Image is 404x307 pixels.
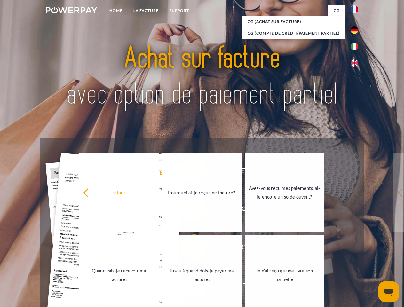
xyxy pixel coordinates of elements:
[83,266,155,284] div: Quand vais-je recevoir ma facture?
[46,7,97,13] img: logo-powerpay-white.svg
[351,59,358,67] img: en
[245,153,324,232] a: Avez-vous reçu mes paiements, ai-je encore un solde ouvert?
[378,281,399,302] iframe: Bouton de lancement de la fenêtre de messagerie
[166,188,238,197] div: Pourquoi ai-je reçu une facture?
[128,5,164,16] a: LA FACTURE
[166,266,238,284] div: Jusqu'à quand dois-je payer ma facture?
[104,5,128,16] a: Home
[164,5,194,16] a: Support
[249,266,321,284] div: Je n'ai reçu qu'une livraison partielle
[249,184,321,201] div: Avez-vous reçu mes paiements, ai-je encore un solde ouvert?
[242,28,345,39] a: CG (Compte de crédit/paiement partiel)
[351,26,358,34] img: de
[351,43,358,50] img: it
[61,31,343,122] img: title-powerpay_fr.svg
[83,188,155,197] div: retour
[351,5,358,13] img: fr
[328,5,345,16] a: CG
[242,16,345,28] a: CG (achat sur facture)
